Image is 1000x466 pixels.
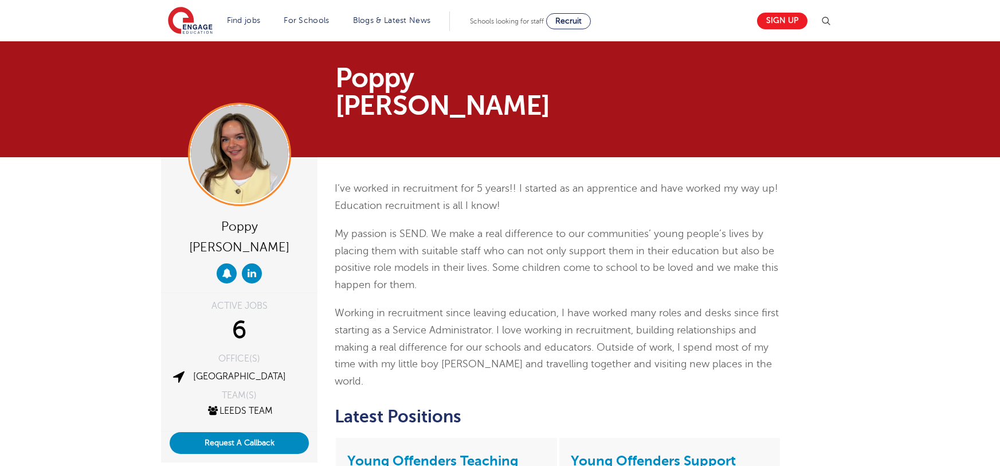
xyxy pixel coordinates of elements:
a: Blogs & Latest News [353,16,431,25]
a: For Schools [284,16,329,25]
div: 6 [170,316,309,345]
img: Engage Education [168,7,213,36]
span: Recruit [555,17,582,25]
a: [GEOGRAPHIC_DATA] [193,371,286,382]
a: Leeds Team [206,406,273,416]
h1: Poppy [PERSON_NAME] [335,64,607,119]
button: Request A Callback [170,432,309,454]
a: Sign up [757,13,807,29]
div: ACTIVE JOBS [170,301,309,310]
p: My passion is SEND. We make a real difference to our communities’ young people’s lives by placing... [335,226,781,293]
span: Schools looking for staff [470,17,544,25]
div: Poppy [PERSON_NAME] [170,215,309,258]
div: OFFICE(S) [170,354,309,363]
h2: Latest Positions [335,407,781,426]
div: TEAM(S) [170,391,309,400]
span: Working in recruitment since leaving education, I have worked many roles and desks since first st... [335,307,779,386]
a: Recruit [546,13,591,29]
span: I’ve worked in recruitment for 5 years!! I started as an apprentice and have worked my way up! Ed... [335,182,778,211]
a: Find jobs [227,16,261,25]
